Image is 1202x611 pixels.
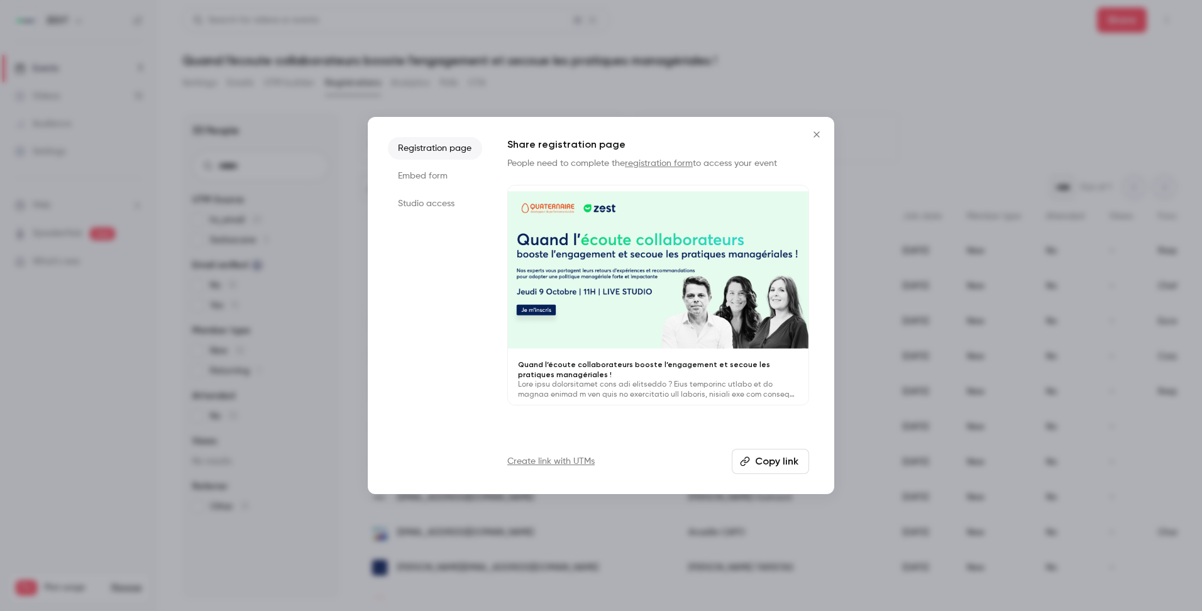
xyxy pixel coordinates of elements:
[388,165,482,187] li: Embed form
[625,159,693,168] a: registration form
[507,157,809,170] p: People need to complete the to access your event
[507,137,809,152] h1: Share registration page
[804,122,829,147] button: Close
[518,380,798,400] p: Lore ipsu dolorsitamet cons adi elitseddo ? Eius temporinc utlabo et do magnaa enimad m ven quis ...
[732,449,809,474] button: Copy link
[507,185,809,405] a: Quand l’écoute collaborateurs booste l’engagement et secoue les pratiques managériales !Lore ipsu...
[388,137,482,160] li: Registration page
[518,360,798,380] p: Quand l’écoute collaborateurs booste l’engagement et secoue les pratiques managériales !
[388,192,482,215] li: Studio access
[507,455,595,468] a: Create link with UTMs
